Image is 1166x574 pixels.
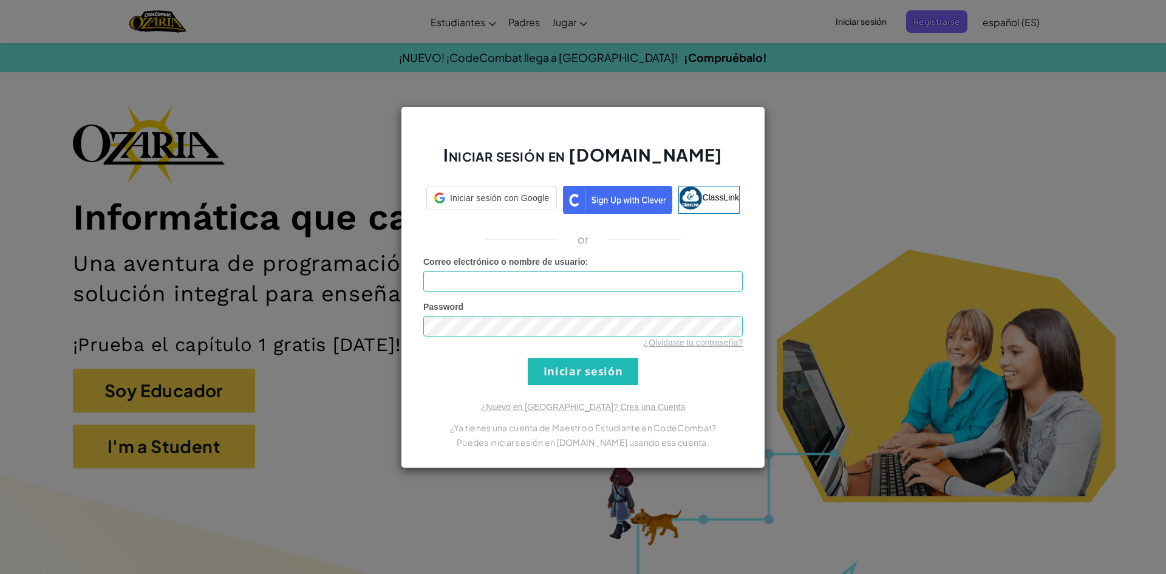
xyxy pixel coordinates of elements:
[423,143,743,179] h2: Iniciar sesión en [DOMAIN_NAME]
[528,358,638,385] input: Iniciar sesión
[679,186,702,210] img: classlink-logo-small.png
[450,192,549,204] span: Iniciar sesión con Google
[423,302,463,312] span: Password
[644,338,743,347] a: ¿Olvidaste tu contraseña?
[423,256,588,268] label: :
[426,186,557,214] a: Iniciar sesión con Google
[423,435,743,449] p: Puedes iniciar sesión en [DOMAIN_NAME] usando esa cuenta.
[423,420,743,435] p: ¿Ya tienes una cuenta de Maestro o Estudiante en CodeCombat?
[578,232,589,247] p: or
[426,186,557,210] div: Iniciar sesión con Google
[423,257,585,267] span: Correo electrónico o nombre de usuario
[481,402,685,412] a: ¿Nuevo en [GEOGRAPHIC_DATA]? Crea una Cuenta
[563,186,672,214] img: clever_sso_button@2x.png
[702,192,739,202] span: ClassLink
